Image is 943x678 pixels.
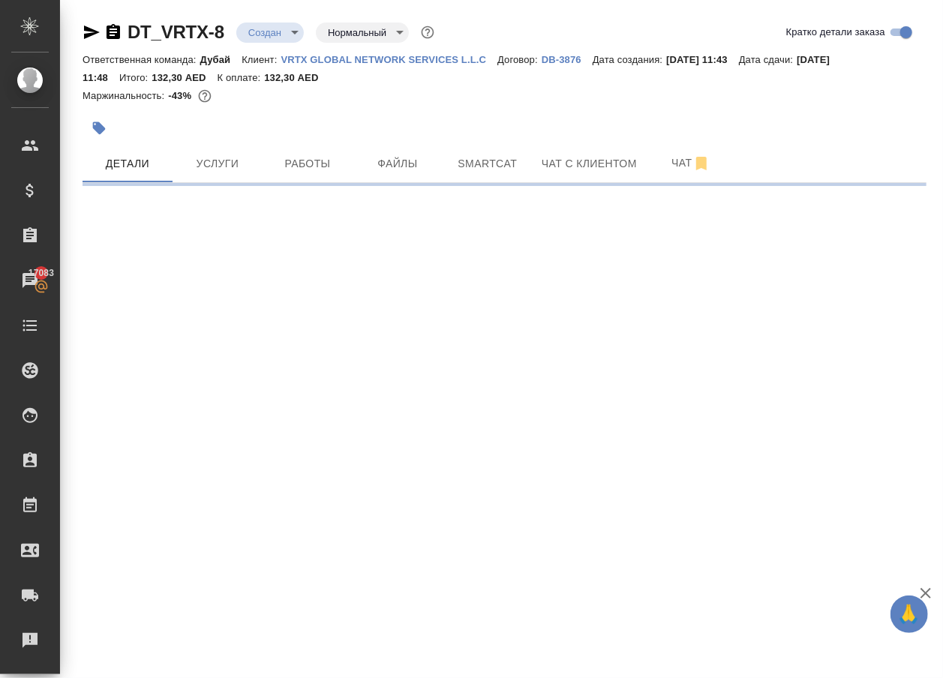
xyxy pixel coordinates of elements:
[242,54,281,65] p: Клиент:
[83,23,101,41] button: Скопировать ссылку для ЯМессенджера
[418,22,437,42] button: Доп статусы указывают на важность/срочность заказа
[168,90,195,101] p: -43%
[362,154,434,173] span: Файлы
[119,72,152,83] p: Итого:
[452,154,524,173] span: Smartcat
[152,72,217,83] p: 132,30 AED
[20,265,63,280] span: 17083
[896,598,922,630] span: 🙏
[264,72,329,83] p: 132,30 AED
[182,154,254,173] span: Услуги
[236,22,304,43] div: Создан
[316,22,409,43] div: Создан
[83,54,200,65] p: Ответственная команда:
[739,54,797,65] p: Дата сдачи:
[890,595,928,633] button: 🙏
[244,26,286,39] button: Создан
[786,25,885,40] span: Кратко детали заказа
[83,112,116,145] button: Добавить тэг
[593,54,666,65] p: Дата создания:
[92,154,164,173] span: Детали
[323,26,391,39] button: Нормальный
[218,72,265,83] p: К оплате:
[666,54,739,65] p: [DATE] 11:43
[200,54,242,65] p: Дубай
[542,154,637,173] span: Чат с клиентом
[272,154,344,173] span: Работы
[655,154,727,172] span: Чат
[497,54,542,65] p: Договор:
[104,23,122,41] button: Скопировать ссылку
[128,22,224,42] a: DT_VRTX-8
[692,154,710,172] svg: Отписаться
[4,262,56,299] a: 17083
[542,52,593,65] a: DB-3876
[195,86,215,106] button: 180.00 AED;
[542,54,593,65] p: DB-3876
[281,52,498,65] a: VRTX GLOBAL NETWORK SERVICES L.L.C
[281,54,498,65] p: VRTX GLOBAL NETWORK SERVICES L.L.C
[83,90,168,101] p: Маржинальность:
